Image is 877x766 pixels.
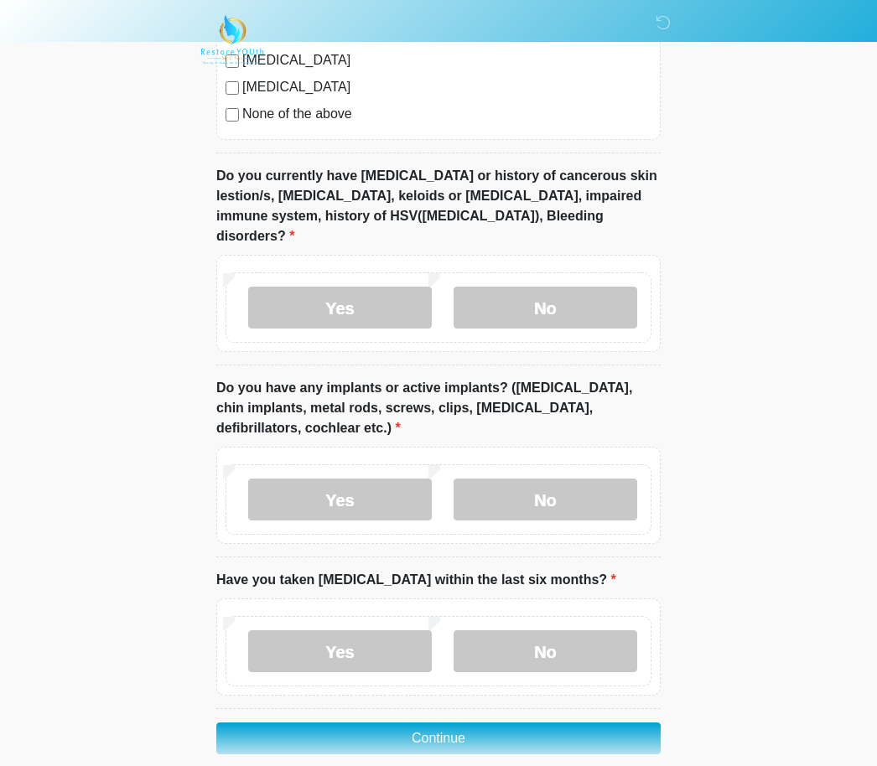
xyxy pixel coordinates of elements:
button: Continue [216,723,661,755]
label: No [454,631,637,673]
label: Yes [248,631,432,673]
label: Yes [248,479,432,521]
label: Yes [248,287,432,329]
label: Have you taken [MEDICAL_DATA] within the last six months? [216,571,616,591]
img: Restore YOUth Med Spa Logo [200,13,264,68]
input: None of the above [226,109,239,122]
label: No [454,479,637,521]
input: [MEDICAL_DATA] [226,82,239,96]
label: [MEDICAL_DATA] [242,78,651,98]
label: Do you currently have [MEDICAL_DATA] or history of cancerous skin lestion/s, [MEDICAL_DATA], kelo... [216,167,661,247]
label: Do you have any implants or active implants? ([MEDICAL_DATA], chin implants, metal rods, screws, ... [216,379,661,439]
label: No [454,287,637,329]
label: None of the above [242,105,651,125]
